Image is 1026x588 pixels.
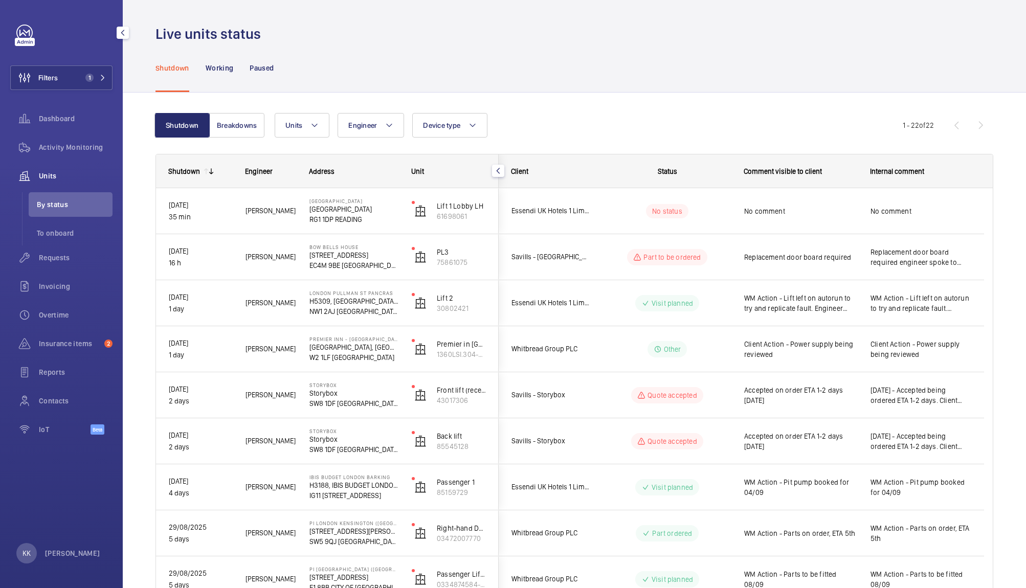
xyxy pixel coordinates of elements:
p: 2 days [169,441,232,453]
p: Premier Inn - [GEOGRAPHIC_DATA] [309,336,398,342]
p: 2 days [169,395,232,407]
p: SW8 1DF [GEOGRAPHIC_DATA] [309,398,398,409]
p: [DATE] [169,476,232,487]
p: 85159729 [437,487,486,497]
span: Client [511,167,528,175]
img: elevator.svg [414,297,427,309]
p: Visit planned [652,482,693,492]
span: [PERSON_NAME] [246,481,296,493]
p: 85545128 [437,441,486,451]
p: Lift 1 Lobby LH [437,201,486,211]
p: [STREET_ADDRESS] [309,572,398,582]
span: Units [285,121,302,129]
span: WM Action - Parts on order, ETA 5th [871,523,971,544]
p: 29/08/2025 [169,568,232,579]
p: 29/08/2025 [169,522,232,533]
p: Part to be ordered [643,252,701,262]
span: [PERSON_NAME] [246,389,296,401]
p: Quote accepted [648,390,697,400]
p: Passenger 1 [437,477,486,487]
img: elevator.svg [414,527,427,539]
p: 75861075 [437,257,486,267]
span: Insurance items [39,338,100,349]
p: H3188, IBIS BUDGET LONDON BARKING, [STREET_ADDRESS][PERSON_NAME] [309,480,398,490]
span: [DATE] - Accepted being ordered ETA 1-2 days. Client Action - Quote Q00021839 sent for new SIM cards [871,385,971,405]
button: Engineer [338,113,404,138]
img: elevator.svg [414,343,427,355]
p: [DATE] [169,245,232,257]
span: Essendi UK Hotels 1 Limited [511,481,590,493]
p: KK [23,548,31,558]
p: Paused [250,63,274,73]
img: elevator.svg [414,389,427,401]
p: W2 1LF [GEOGRAPHIC_DATA] [309,352,398,363]
span: Replacement door board required engineer spoke to [PERSON_NAME] and will send replacement. [DATE] [871,247,971,267]
p: Right-hand Dumb waiter [437,523,486,533]
p: [DATE] [169,337,232,349]
span: Whitbread Group PLC [511,573,590,585]
p: Part ordered [652,528,692,538]
span: No comment [871,206,971,216]
p: RG1 1DP READING [309,214,398,224]
p: Passenger Lift C3 [437,569,486,579]
span: Requests [39,253,113,263]
p: 1 day [169,349,232,361]
span: Invoicing [39,281,113,291]
p: Shutdown [155,63,189,73]
p: [DATE] [169,199,232,211]
span: [PERSON_NAME] [246,573,296,585]
span: of [919,121,926,129]
p: EC4M 9BE [GEOGRAPHIC_DATA] [309,260,398,270]
span: By status [37,199,113,210]
p: Quote accepted [648,436,697,446]
p: Storybox [309,388,398,398]
span: 1 - 22 22 [903,122,934,129]
h1: Live units status [155,25,267,43]
span: Contacts [39,396,113,406]
p: SW8 1DF [GEOGRAPHIC_DATA] [309,444,398,455]
p: No status [652,206,682,216]
p: [GEOGRAPHIC_DATA] [309,198,398,204]
span: Essendi UK Hotels 1 Limited [511,205,590,217]
p: Premier in [GEOGRAPHIC_DATA] 7 LH [437,339,486,349]
p: PI [GEOGRAPHIC_DATA] ([GEOGRAPHIC_DATA]) [309,566,398,572]
span: Accepted on order ETA 1-2 days [DATE] [744,431,857,451]
span: Beta [91,424,104,435]
span: Dashboard [39,114,113,124]
p: 5 days [169,533,232,545]
span: WM Action - Pit pump booked for 04/09 [744,477,857,497]
p: IBIS BUDGET LONDON BARKING [309,474,398,480]
img: elevator.svg [414,435,427,447]
img: elevator.svg [414,251,427,263]
span: Whitbread Group PLC [511,527,590,539]
span: Activity Monitoring [39,142,113,152]
p: Visit planned [652,298,693,308]
p: Other [664,344,681,354]
span: [PERSON_NAME] [246,343,296,355]
p: NW1 2AJ [GEOGRAPHIC_DATA] [309,306,398,316]
p: [STREET_ADDRESS][PERSON_NAME] [309,526,398,536]
p: [DATE] [169,429,232,441]
p: [GEOGRAPHIC_DATA] [309,204,398,214]
p: Front lift (reception) [437,385,486,395]
span: Reports [39,367,113,377]
span: Whitbread Group PLC [511,343,590,355]
button: Filters1 [10,65,113,90]
p: PI London Kensington ([GEOGRAPHIC_DATA]) [309,520,398,526]
p: Storybox [309,434,398,444]
span: WM Action - Lift left on autorun to try and replicate fault. Engineer reattending 04/09 [871,293,971,313]
span: IoT [39,424,91,435]
span: Address [309,167,334,175]
span: Filters [38,73,58,83]
div: Unit [411,167,486,175]
p: SW5 9QJ [GEOGRAPHIC_DATA] [309,536,398,547]
p: 1360LSI.304-PL7 [437,349,486,359]
span: Essendi UK Hotels 1 Limited [511,297,590,309]
p: Storybox [309,382,398,388]
span: WM Action - Parts on order, ETA 5th [744,528,857,538]
p: Storybox [309,428,398,434]
p: 16 h [169,257,232,269]
span: [PERSON_NAME] [246,435,296,447]
span: Savills - [GEOGRAPHIC_DATA] [511,251,590,263]
span: Engineer [348,121,377,129]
